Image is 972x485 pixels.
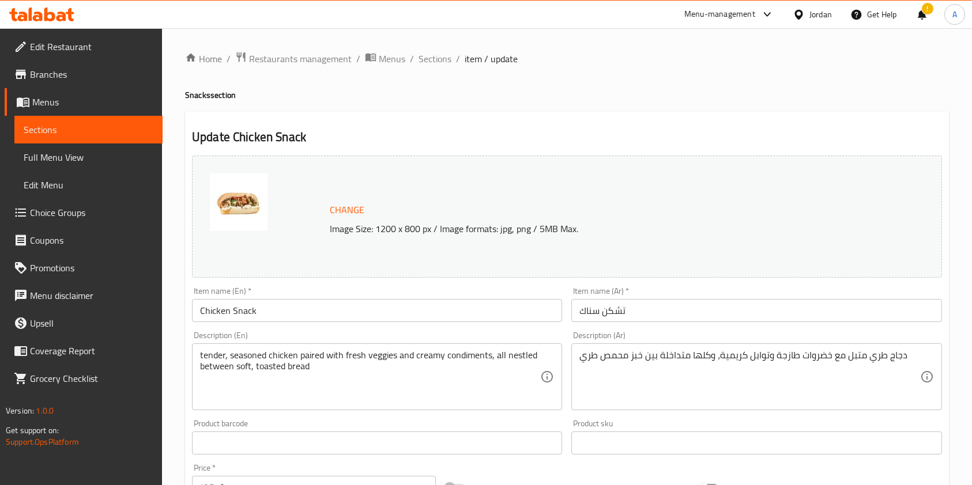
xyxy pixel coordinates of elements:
[30,206,153,219] span: Choice Groups
[24,150,153,164] span: Full Menu View
[952,8,957,21] span: A
[5,33,163,60] a: Edit Restaurant
[325,222,861,236] p: Image Size: 1200 x 800 px / Image formats: jpg, png / 5MB Max.
[227,52,231,66] li: /
[36,403,54,418] span: 1.0.0
[185,52,222,66] a: Home
[5,254,163,282] a: Promotions
[249,52,352,66] span: Restaurants management
[24,178,153,192] span: Edit Menu
[30,316,153,330] span: Upsell
[684,7,755,21] div: Menu-management
[30,67,153,81] span: Branches
[571,299,941,322] input: Enter name Ar
[30,344,153,358] span: Coverage Report
[32,95,153,109] span: Menus
[30,289,153,302] span: Menu disclaimer
[30,261,153,275] span: Promotions
[410,52,414,66] li: /
[14,171,163,199] a: Edit Menu
[579,350,920,404] textarea: دجاج طري متبل مع خضروات طازجة وتوابل كريمية، وكلها متداخلة بين خبز محمص طري
[185,89,949,101] h4: Snacks section
[325,198,369,222] button: Change
[5,226,163,254] a: Coupons
[210,173,268,231] img: Chicken_Snack638730776268393242.jpg
[419,52,451,66] a: Sections
[30,40,153,54] span: Edit Restaurant
[185,51,949,66] nav: breadcrumb
[6,423,59,438] span: Get support on:
[6,434,79,449] a: Support.OpsPlatform
[5,88,163,116] a: Menus
[192,299,562,322] input: Enter name En
[809,8,832,21] div: Jordan
[235,51,352,66] a: Restaurants management
[24,123,153,137] span: Sections
[330,202,364,218] span: Change
[379,52,405,66] span: Menus
[5,282,163,309] a: Menu disclaimer
[192,431,562,454] input: Please enter product barcode
[5,199,163,226] a: Choice Groups
[356,52,360,66] li: /
[30,372,153,385] span: Grocery Checklist
[5,60,163,88] a: Branches
[5,309,163,337] a: Upsell
[192,128,942,146] h2: Update Chicken Snack
[30,233,153,247] span: Coupons
[365,51,405,66] a: Menus
[456,52,460,66] li: /
[5,365,163,392] a: Grocery Checklist
[465,52,518,66] span: item / update
[14,143,163,171] a: Full Menu View
[5,337,163,365] a: Coverage Report
[6,403,34,418] span: Version:
[14,116,163,143] a: Sections
[200,350,540,404] textarea: tender, seasoned chicken paired with fresh veggies and creamy condiments, all nestled between sof...
[571,431,941,454] input: Please enter product sku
